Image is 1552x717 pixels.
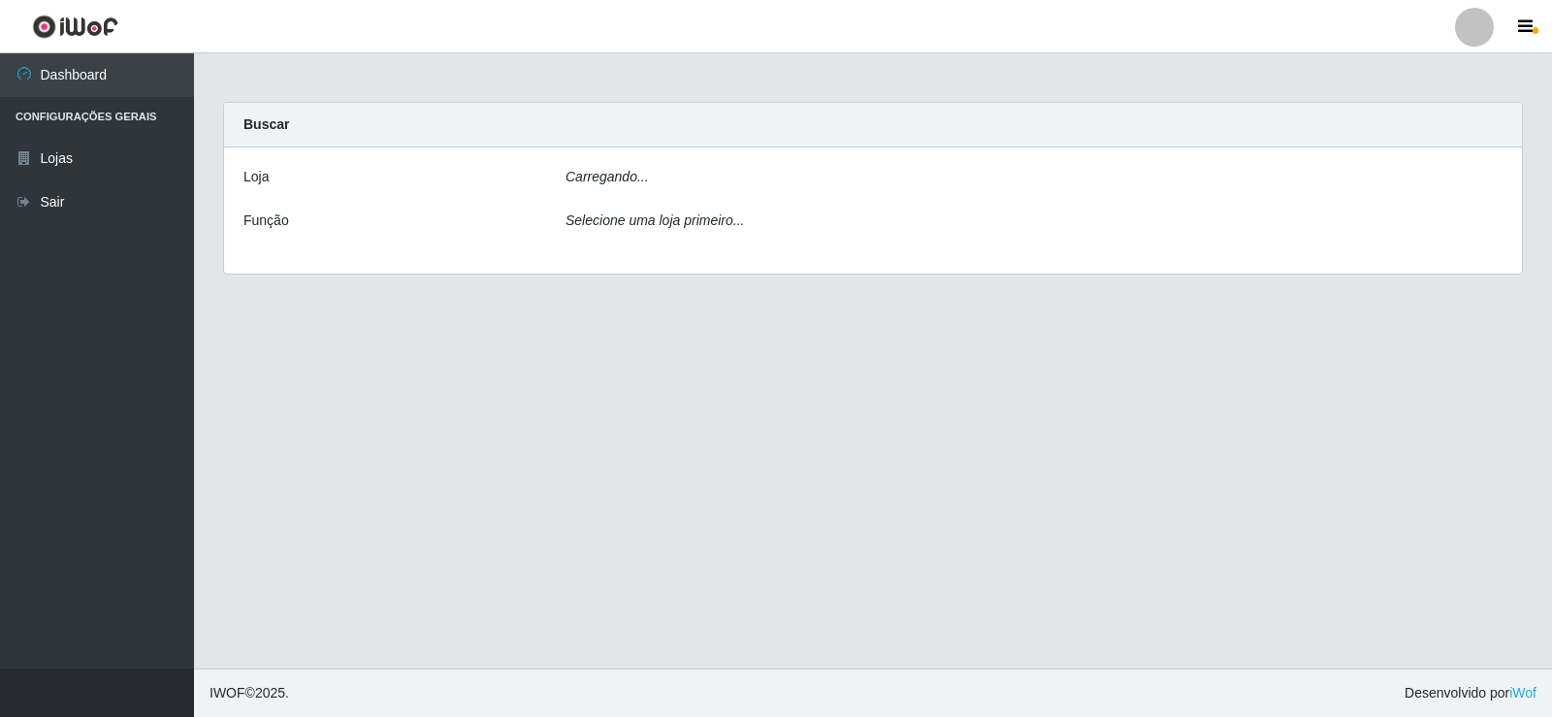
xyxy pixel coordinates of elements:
[210,685,245,701] span: IWOF
[566,212,744,228] i: Selecione uma loja primeiro...
[243,167,269,187] label: Loja
[1509,685,1536,701] a: iWof
[210,683,289,703] span: © 2025 .
[1405,683,1536,703] span: Desenvolvido por
[566,169,649,184] i: Carregando...
[243,211,289,231] label: Função
[32,15,118,39] img: CoreUI Logo
[243,116,289,132] strong: Buscar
